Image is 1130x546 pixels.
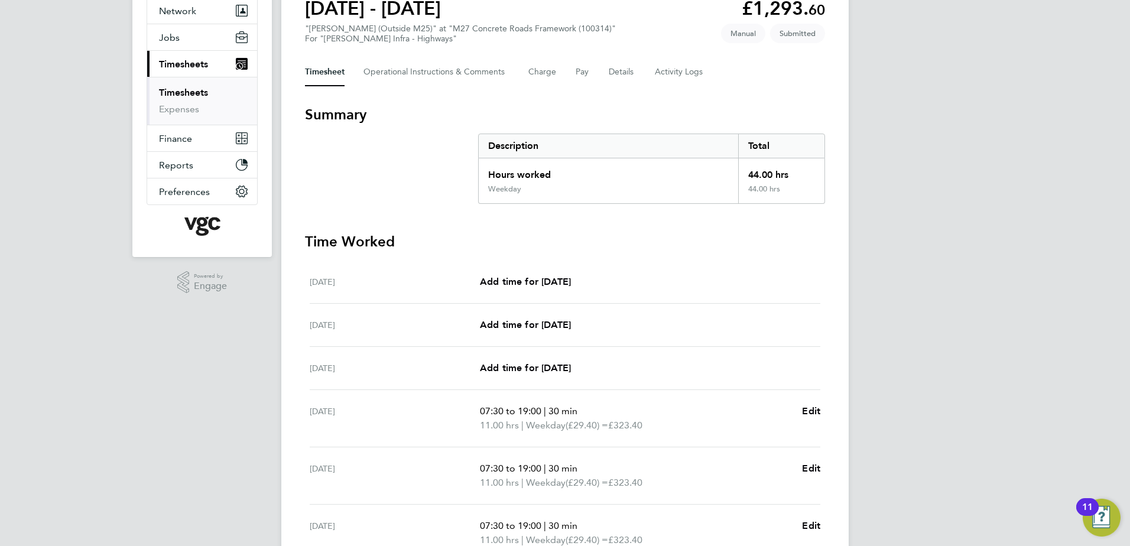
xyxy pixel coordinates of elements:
[480,276,571,287] span: Add time for [DATE]
[184,217,220,236] img: vgcgroup-logo-retina.png
[802,463,820,474] span: Edit
[548,463,577,474] span: 30 min
[488,184,521,194] div: Weekday
[305,24,616,44] div: "[PERSON_NAME] (Outside M25)" at "M27 Concrete Roads Framework (100314)"
[479,134,738,158] div: Description
[194,281,227,291] span: Engage
[808,1,825,18] span: 60
[147,217,258,236] a: Go to home page
[480,420,519,431] span: 11.00 hrs
[576,58,590,86] button: Pay
[177,271,228,294] a: Powered byEngage
[521,534,524,545] span: |
[608,477,642,488] span: £323.40
[721,24,765,43] span: This timesheet was manually created.
[147,152,257,178] button: Reports
[305,34,616,44] div: For "[PERSON_NAME] Infra - Highways"
[480,477,519,488] span: 11.00 hrs
[608,534,642,545] span: £323.40
[159,5,196,17] span: Network
[159,160,193,171] span: Reports
[147,51,257,77] button: Timesheets
[528,58,557,86] button: Charge
[802,404,820,418] a: Edit
[544,463,546,474] span: |
[480,405,541,417] span: 07:30 to 19:00
[480,463,541,474] span: 07:30 to 19:00
[521,477,524,488] span: |
[310,404,480,433] div: [DATE]
[770,24,825,43] span: This timesheet is Submitted.
[305,58,345,86] button: Timesheet
[480,362,571,373] span: Add time for [DATE]
[478,134,825,204] div: Summary
[609,58,636,86] button: Details
[194,271,227,281] span: Powered by
[566,477,608,488] span: (£29.40) =
[655,58,704,86] button: Activity Logs
[802,520,820,531] span: Edit
[480,319,571,330] span: Add time for [DATE]
[738,134,824,158] div: Total
[521,420,524,431] span: |
[544,405,546,417] span: |
[544,520,546,531] span: |
[147,77,257,125] div: Timesheets
[480,318,571,332] a: Add time for [DATE]
[738,184,824,203] div: 44.00 hrs
[566,534,608,545] span: (£29.40) =
[147,178,257,204] button: Preferences
[608,420,642,431] span: £323.40
[526,418,566,433] span: Weekday
[480,534,519,545] span: 11.00 hrs
[147,125,257,151] button: Finance
[310,318,480,332] div: [DATE]
[159,58,208,70] span: Timesheets
[479,158,738,184] div: Hours worked
[159,186,210,197] span: Preferences
[480,520,541,531] span: 07:30 to 19:00
[548,520,577,531] span: 30 min
[1082,507,1093,522] div: 11
[305,232,825,251] h3: Time Worked
[159,87,208,98] a: Timesheets
[147,24,257,50] button: Jobs
[305,105,825,124] h3: Summary
[802,461,820,476] a: Edit
[159,133,192,144] span: Finance
[738,158,824,184] div: 44.00 hrs
[310,361,480,375] div: [DATE]
[159,103,199,115] a: Expenses
[566,420,608,431] span: (£29.40) =
[363,58,509,86] button: Operational Instructions & Comments
[310,275,480,289] div: [DATE]
[310,461,480,490] div: [DATE]
[480,361,571,375] a: Add time for [DATE]
[802,519,820,533] a: Edit
[1083,499,1121,537] button: Open Resource Center, 11 new notifications
[548,405,577,417] span: 30 min
[802,405,820,417] span: Edit
[159,32,180,43] span: Jobs
[526,476,566,490] span: Weekday
[480,275,571,289] a: Add time for [DATE]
